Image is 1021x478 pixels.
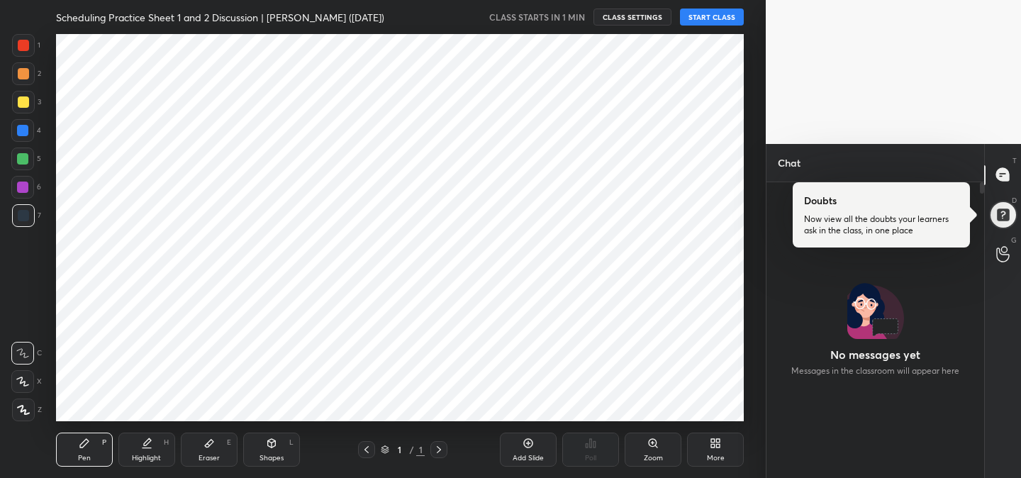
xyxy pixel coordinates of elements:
[11,119,41,142] div: 4
[132,455,161,462] div: Highlight
[12,204,41,227] div: 7
[1012,195,1017,206] p: D
[227,439,231,446] div: E
[78,455,91,462] div: Pen
[416,443,425,456] div: 1
[593,9,671,26] button: CLASS SETTINGS
[489,11,585,23] h5: CLASS STARTS IN 1 MIN
[11,176,41,199] div: 6
[11,370,42,393] div: X
[1012,155,1017,166] p: T
[409,445,413,454] div: /
[707,455,725,462] div: More
[164,439,169,446] div: H
[102,439,106,446] div: P
[392,445,406,454] div: 1
[56,11,384,24] h4: Scheduling Practice Sheet 1 and 2 Discussion | [PERSON_NAME] ([DATE])
[513,455,544,462] div: Add Slide
[289,439,294,446] div: L
[766,144,812,182] p: Chat
[12,34,40,57] div: 1
[11,342,42,365] div: C
[12,91,41,113] div: 3
[199,455,220,462] div: Eraser
[1011,235,1017,245] p: G
[11,148,41,170] div: 5
[260,455,284,462] div: Shapes
[12,399,42,421] div: Z
[644,455,663,462] div: Zoom
[680,9,744,26] button: START CLASS
[12,62,41,85] div: 2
